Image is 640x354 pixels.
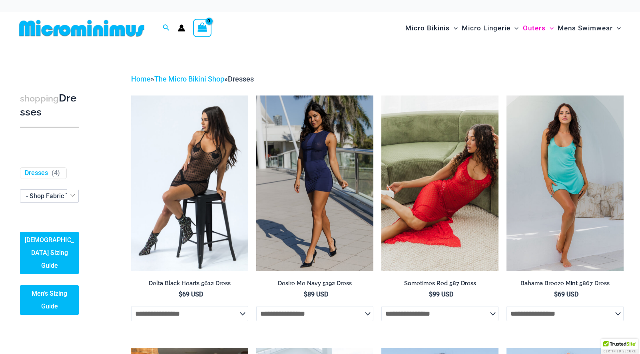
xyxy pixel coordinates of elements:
[462,18,510,38] span: Micro Lingerie
[556,16,623,40] a: Mens SwimwearMenu ToggleMenu Toggle
[193,19,211,37] a: View Shopping Cart, empty
[179,290,182,298] span: $
[20,190,78,202] span: - Shop Fabric Type
[256,95,373,271] a: Desire Me Navy 5192 Dress 11Desire Me Navy 5192 Dress 09Desire Me Navy 5192 Dress 09
[131,75,151,83] a: Home
[16,19,148,37] img: MM SHOP LOGO FLAT
[506,280,624,290] a: Bahama Breeze Mint 5867 Dress
[506,95,624,271] img: Bahama Breeze Mint 5867 Dress 01
[131,95,248,271] img: Delta Black Hearts 5612 Dress 05
[304,290,307,298] span: $
[52,169,60,177] span: ( )
[523,18,546,38] span: Outers
[558,18,613,38] span: Mens Swimwear
[554,290,578,298] bdi: 69 USD
[131,280,248,287] h2: Delta Black Hearts 5612 Dress
[403,16,460,40] a: Micro BikinisMenu ToggleMenu Toggle
[179,290,203,298] bdi: 69 USD
[25,169,48,177] a: Dresses
[405,18,450,38] span: Micro Bikinis
[429,290,453,298] bdi: 99 USD
[506,280,624,287] h2: Bahama Breeze Mint 5867 Dress
[163,23,170,33] a: Search icon link
[381,95,498,271] img: Sometimes Red 587 Dress 10
[506,95,624,271] a: Bahama Breeze Mint 5867 Dress 01Bahama Breeze Mint 5867 Dress 03Bahama Breeze Mint 5867 Dress 03
[304,290,328,298] bdi: 89 USD
[256,280,373,287] h2: Desire Me Navy 5192 Dress
[510,18,518,38] span: Menu Toggle
[554,290,558,298] span: $
[131,75,254,83] span: » »
[20,285,79,315] a: Men’s Sizing Guide
[521,16,556,40] a: OutersMenu ToggleMenu Toggle
[381,95,498,271] a: Sometimes Red 587 Dress 10Sometimes Red 587 Dress 09Sometimes Red 587 Dress 09
[256,280,373,290] a: Desire Me Navy 5192 Dress
[450,18,458,38] span: Menu Toggle
[460,16,520,40] a: Micro LingerieMenu ToggleMenu Toggle
[228,75,254,83] span: Dresses
[256,95,373,271] img: Desire Me Navy 5192 Dress 11
[601,339,638,354] div: TrustedSite Certified
[54,169,58,177] span: 4
[381,280,498,287] h2: Sometimes Red 587 Dress
[131,280,248,290] a: Delta Black Hearts 5612 Dress
[20,189,79,203] span: - Shop Fabric Type
[381,280,498,290] a: Sometimes Red 587 Dress
[154,75,224,83] a: The Micro Bikini Shop
[20,232,79,274] a: [DEMOGRAPHIC_DATA] Sizing Guide
[402,15,624,42] nav: Site Navigation
[178,24,185,32] a: Account icon link
[613,18,621,38] span: Menu Toggle
[429,290,433,298] span: $
[131,95,248,271] a: Delta Black Hearts 5612 Dress 05Delta Black Hearts 5612 Dress 04Delta Black Hearts 5612 Dress 04
[546,18,554,38] span: Menu Toggle
[20,93,59,103] span: shopping
[20,91,79,119] h3: Dresses
[26,192,80,200] span: - Shop Fabric Type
